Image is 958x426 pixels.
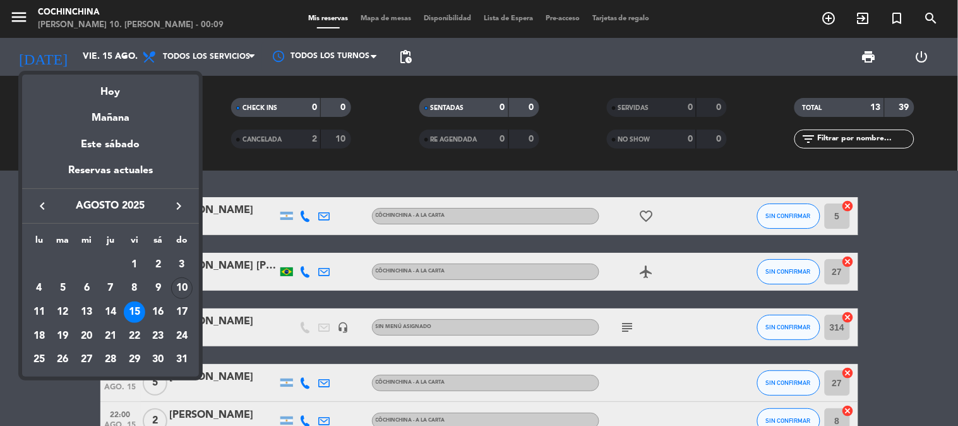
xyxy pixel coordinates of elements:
td: 26 de agosto de 2025 [51,348,75,372]
td: 29 de agosto de 2025 [123,348,147,372]
div: 25 [28,349,50,370]
td: 22 de agosto de 2025 [123,324,147,348]
td: 1 de agosto de 2025 [123,253,147,277]
td: 27 de agosto de 2025 [75,348,99,372]
div: Reservas actuales [22,162,199,188]
div: 12 [52,301,74,323]
div: 23 [147,326,169,347]
td: 10 de agosto de 2025 [170,276,194,300]
td: 23 de agosto de 2025 [147,324,171,348]
div: Mañana [22,100,199,126]
td: 8 de agosto de 2025 [123,276,147,300]
div: 30 [147,349,169,370]
div: Este sábado [22,127,199,162]
td: 11 de agosto de 2025 [27,300,51,324]
th: domingo [170,233,194,253]
td: AGO. [27,253,123,277]
td: 30 de agosto de 2025 [147,348,171,372]
th: lunes [27,233,51,253]
td: 16 de agosto de 2025 [147,300,171,324]
td: 14 de agosto de 2025 [99,300,123,324]
th: sábado [147,233,171,253]
td: 7 de agosto de 2025 [99,276,123,300]
td: 20 de agosto de 2025 [75,324,99,348]
div: 19 [52,326,74,347]
div: 22 [124,326,145,347]
div: 3 [171,254,193,276]
div: 9 [147,277,169,299]
span: agosto 2025 [54,198,167,214]
div: 4 [28,277,50,299]
div: 6 [76,277,97,299]
td: 5 de agosto de 2025 [51,276,75,300]
div: 1 [124,254,145,276]
td: 12 de agosto de 2025 [51,300,75,324]
th: miércoles [75,233,99,253]
i: keyboard_arrow_left [35,198,50,214]
div: 8 [124,277,145,299]
div: 20 [76,326,97,347]
td: 17 de agosto de 2025 [170,300,194,324]
td: 19 de agosto de 2025 [51,324,75,348]
i: keyboard_arrow_right [171,198,186,214]
td: 25 de agosto de 2025 [27,348,51,372]
td: 28 de agosto de 2025 [99,348,123,372]
div: 11 [28,301,50,323]
div: 14 [100,301,121,323]
div: 10 [171,277,193,299]
div: 27 [76,349,97,370]
div: 31 [171,349,193,370]
th: martes [51,233,75,253]
td: 31 de agosto de 2025 [170,348,194,372]
td: 13 de agosto de 2025 [75,300,99,324]
div: 16 [147,301,169,323]
div: 18 [28,326,50,347]
td: 24 de agosto de 2025 [170,324,194,348]
div: 24 [171,326,193,347]
td: 21 de agosto de 2025 [99,324,123,348]
div: 29 [124,349,145,370]
div: 21 [100,326,121,347]
div: 15 [124,301,145,323]
th: viernes [123,233,147,253]
div: 2 [147,254,169,276]
th: jueves [99,233,123,253]
div: 13 [76,301,97,323]
td: 4 de agosto de 2025 [27,276,51,300]
td: 6 de agosto de 2025 [75,276,99,300]
td: 18 de agosto de 2025 [27,324,51,348]
div: 26 [52,349,74,370]
button: keyboard_arrow_right [167,198,190,214]
td: 2 de agosto de 2025 [147,253,171,277]
div: Hoy [22,75,199,100]
td: 9 de agosto de 2025 [147,276,171,300]
div: 28 [100,349,121,370]
div: 5 [52,277,74,299]
div: 17 [171,301,193,323]
td: 3 de agosto de 2025 [170,253,194,277]
div: 7 [100,277,121,299]
button: keyboard_arrow_left [31,198,54,214]
td: 15 de agosto de 2025 [123,300,147,324]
